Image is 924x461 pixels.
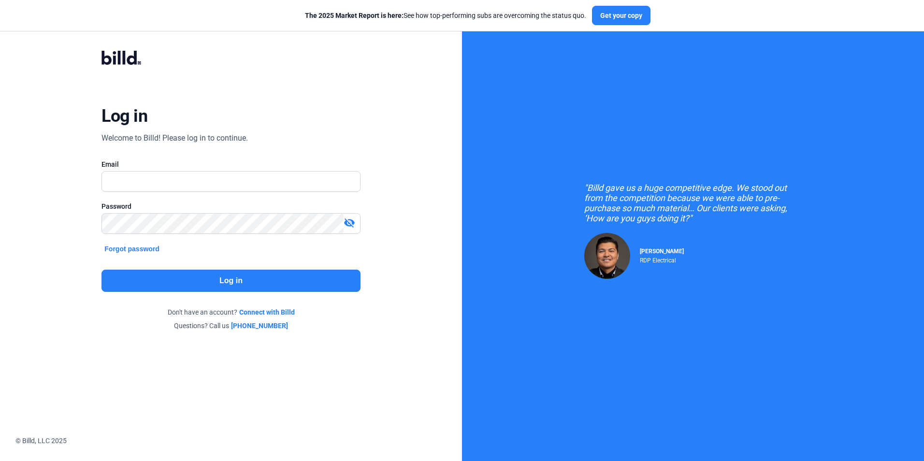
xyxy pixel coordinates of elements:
button: Log in [101,270,360,292]
div: See how top-performing subs are overcoming the status quo. [305,11,586,20]
a: Connect with Billd [239,307,295,317]
div: "Billd gave us a huge competitive edge. We stood out from the competition because we were able to... [584,183,802,223]
div: Email [101,159,360,169]
div: Welcome to Billd! Please log in to continue. [101,132,248,144]
img: Raul Pacheco [584,233,630,279]
div: RDP Electrical [640,255,684,264]
div: Log in [101,105,147,127]
button: Forgot password [101,244,162,254]
span: The 2025 Market Report is here: [305,12,404,19]
div: Password [101,202,360,211]
div: Questions? Call us [101,321,360,331]
button: Get your copy [592,6,650,25]
div: Don't have an account? [101,307,360,317]
span: [PERSON_NAME] [640,248,684,255]
a: [PHONE_NUMBER] [231,321,288,331]
mat-icon: visibility_off [344,217,355,229]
